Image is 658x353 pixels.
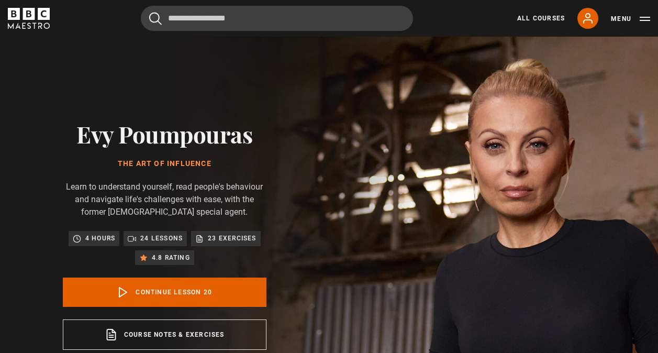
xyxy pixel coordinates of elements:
[517,14,565,23] a: All Courses
[63,160,266,168] h1: The Art of Influence
[63,319,266,350] a: Course notes & exercises
[63,181,266,218] p: Learn to understand yourself, read people's behaviour and navigate life's challenges with ease, w...
[140,233,183,244] p: 24 lessons
[63,278,266,307] a: Continue lesson 20
[149,12,162,25] button: Submit the search query
[8,8,50,29] svg: BBC Maestro
[85,233,115,244] p: 4 hours
[63,120,266,147] h2: Evy Poumpouras
[208,233,256,244] p: 23 exercises
[611,14,650,24] button: Toggle navigation
[141,6,413,31] input: Search
[152,252,190,263] p: 4.8 rating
